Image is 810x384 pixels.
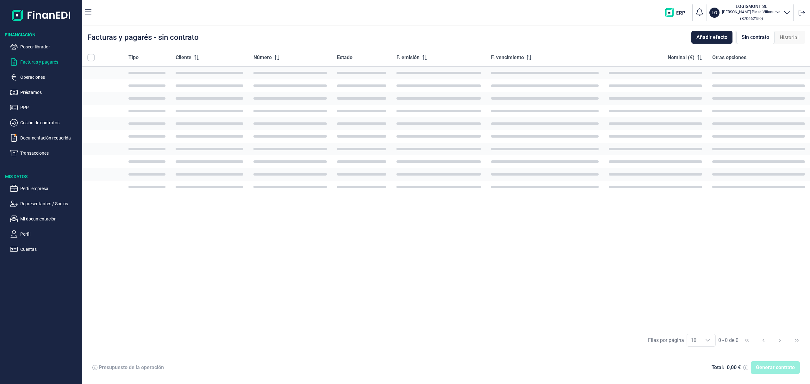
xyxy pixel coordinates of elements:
[10,89,80,96] button: Préstamos
[712,54,746,61] span: Otras opciones
[10,200,80,207] button: Representantes / Socios
[20,43,80,51] p: Poseer librador
[10,73,80,81] button: Operaciones
[712,364,724,371] div: Total:
[87,54,95,61] div: All items unselected
[20,119,80,127] p: Cesión de contratos
[10,149,80,157] button: Transacciones
[665,8,690,17] img: erp
[789,333,804,348] button: Last Page
[253,54,272,61] span: Número
[20,200,80,207] p: Representantes / Socios
[176,54,191,61] span: Cliente
[727,364,741,371] div: 0,00 €
[10,43,80,51] button: Poseer librador
[780,34,799,41] span: Historial
[20,215,80,223] p: Mi documentación
[742,34,769,41] span: Sin contrato
[10,134,80,142] button: Documentación requerida
[10,104,80,111] button: PPP
[20,73,80,81] p: Operaciones
[736,31,775,44] div: Sin contrato
[740,16,763,21] small: Copiar cif
[10,119,80,127] button: Cesión de contratos
[691,31,732,44] button: Añadir efecto
[700,334,715,346] div: Choose
[712,9,717,16] p: LO
[491,54,524,61] span: F. vencimiento
[10,58,80,66] button: Facturas y pagarés
[20,149,80,157] p: Transacciones
[20,89,80,96] p: Préstamos
[396,54,420,61] span: F. emisión
[696,34,727,41] span: Añadir efecto
[10,230,80,238] button: Perfil
[10,185,80,192] button: Perfil empresa
[756,333,771,348] button: Previous Page
[10,245,80,253] button: Cuentas
[648,337,684,344] div: Filas por página
[99,364,164,371] div: Presupuesto de la operación
[20,230,80,238] p: Perfil
[128,54,139,61] span: Tipo
[12,5,71,25] img: Logo de aplicación
[20,58,80,66] p: Facturas y pagarés
[337,54,352,61] span: Estado
[20,134,80,142] p: Documentación requerida
[20,245,80,253] p: Cuentas
[87,34,199,41] div: Facturas y pagarés - sin contrato
[722,9,781,15] p: [PERSON_NAME] Plaza Villanueva
[718,338,738,343] span: 0 - 0 de 0
[709,3,791,22] button: LOLOGISMONT SL[PERSON_NAME] Plaza Villanueva(B70662150)
[772,333,788,348] button: Next Page
[739,333,754,348] button: First Page
[20,104,80,111] p: PPP
[668,54,695,61] span: Nominal (€)
[10,215,80,223] button: Mi documentación
[775,31,804,44] div: Historial
[722,3,781,9] h3: LOGISMONT SL
[20,185,80,192] p: Perfil empresa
